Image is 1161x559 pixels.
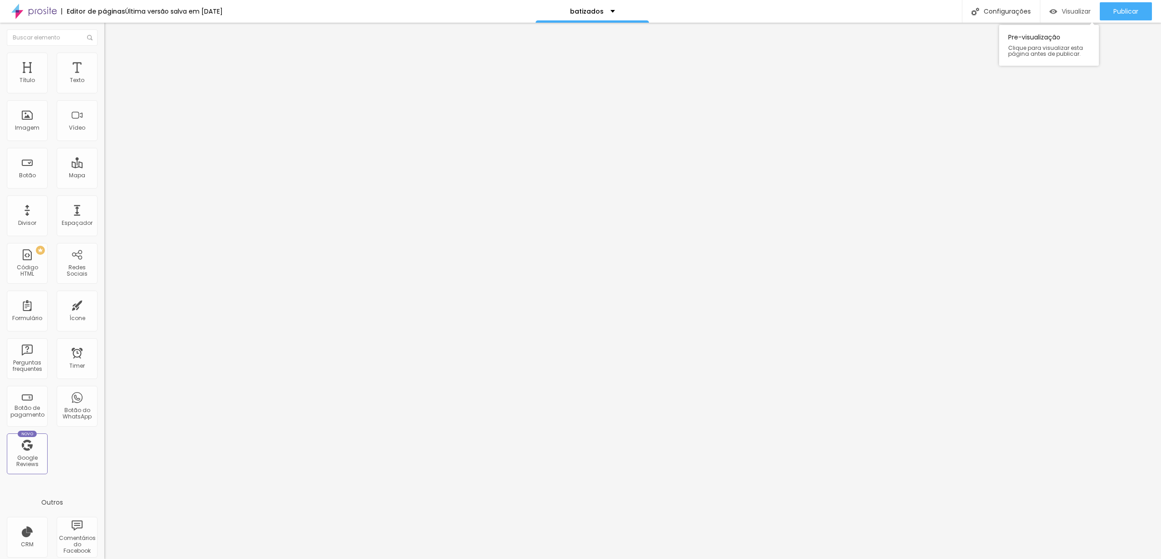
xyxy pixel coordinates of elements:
div: Pre-visualização [999,25,1099,66]
div: Botão de pagamento [9,405,45,418]
div: Espaçador [62,220,93,226]
div: Botão do WhatsApp [59,407,95,420]
button: Visualizar [1040,2,1100,20]
div: Vídeo [69,125,85,131]
div: Código HTML [9,264,45,277]
iframe: Editor [104,23,1161,559]
div: Última versão salva em [DATE] [125,8,223,15]
div: Timer [69,363,85,369]
div: Perguntas frequentes [9,360,45,373]
div: Formulário [12,315,42,321]
div: Novo [18,431,37,437]
div: Título [20,77,35,83]
div: CRM [21,541,34,548]
div: Google Reviews [9,455,45,468]
span: Visualizar [1062,8,1091,15]
span: Clique para visualizar esta página antes de publicar. [1008,45,1090,57]
div: Comentários do Facebook [59,535,95,554]
p: batizados [570,8,604,15]
div: Divisor [18,220,36,226]
input: Buscar elemento [7,29,98,46]
div: Ícone [69,315,85,321]
img: view-1.svg [1049,8,1057,15]
div: Editor de páginas [61,8,125,15]
div: Texto [70,77,84,83]
div: Imagem [15,125,39,131]
img: Icone [87,35,93,40]
img: Icone [971,8,979,15]
div: Botão [19,172,36,179]
div: Mapa [69,172,85,179]
div: Redes Sociais [59,264,95,277]
span: Publicar [1113,8,1138,15]
button: Publicar [1100,2,1152,20]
